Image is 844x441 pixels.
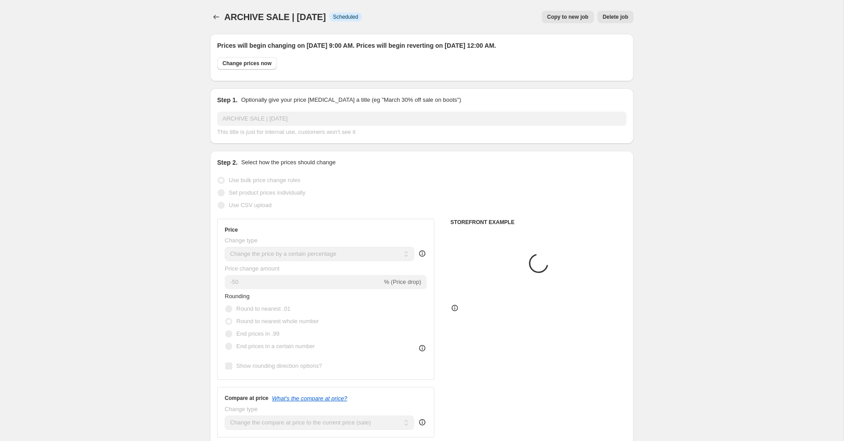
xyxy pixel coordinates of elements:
button: Delete job [597,11,634,23]
h3: Compare at price [225,395,268,402]
span: End prices in a certain number [236,343,315,349]
h2: Step 2. [217,158,238,167]
span: Delete job [603,13,628,21]
input: -15 [225,275,382,289]
span: End prices in .99 [236,330,280,337]
span: Use bulk price change rules [229,177,300,183]
span: This title is just for internal use, customers won't see it [217,129,355,135]
span: ARCHIVE SALE | [DATE] [224,12,326,22]
span: Change type [225,406,258,412]
input: 30% off holiday sale [217,112,626,126]
button: Change prices now [217,57,277,70]
span: Scheduled [333,13,358,21]
span: Change prices now [222,60,272,67]
button: Copy to new job [542,11,594,23]
h6: STOREFRONT EXAMPLE [450,219,626,226]
h2: Step 1. [217,96,238,104]
button: Price change jobs [210,11,222,23]
span: Set product prices individually [229,189,305,196]
div: help [418,418,427,427]
span: Change type [225,237,258,244]
span: Use CSV upload [229,202,272,208]
button: What's the compare at price? [272,395,347,402]
span: % (Price drop) [384,279,421,285]
span: Copy to new job [547,13,589,21]
h2: Prices will begin changing on [DATE] 9:00 AM. Prices will begin reverting on [DATE] 12:00 AM. [217,41,626,50]
span: Show rounding direction options? [236,362,322,369]
span: Round to nearest .01 [236,305,290,312]
span: Round to nearest whole number [236,318,319,325]
div: help [418,249,427,258]
p: Optionally give your price [MEDICAL_DATA] a title (eg "March 30% off sale on boots") [241,96,461,104]
span: Rounding [225,293,250,300]
span: Price change amount [225,265,280,272]
h3: Price [225,226,238,233]
p: Select how the prices should change [241,158,336,167]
